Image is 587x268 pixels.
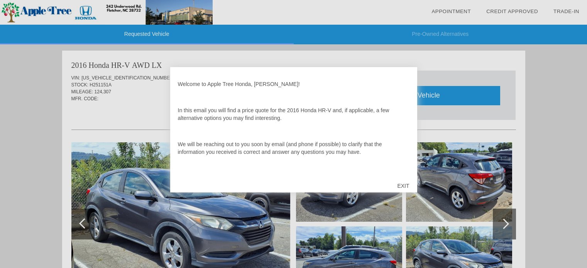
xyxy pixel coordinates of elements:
div: EXIT [389,174,417,197]
p: I look forward to providing you with a great experience as you search for a vehicle! [178,174,409,182]
p: We will be reaching out to you soon by email (and phone if possible) to clarify that the informat... [178,140,409,156]
a: Appointment [431,8,471,14]
a: Trade-In [553,8,579,14]
p: Welcome to Apple Tree Honda, [PERSON_NAME]! [178,80,409,88]
p: In this email you will find a price quote for the 2016 Honda HR-V and, if applicable, a few alter... [178,106,409,122]
a: Credit Approved [486,8,538,14]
